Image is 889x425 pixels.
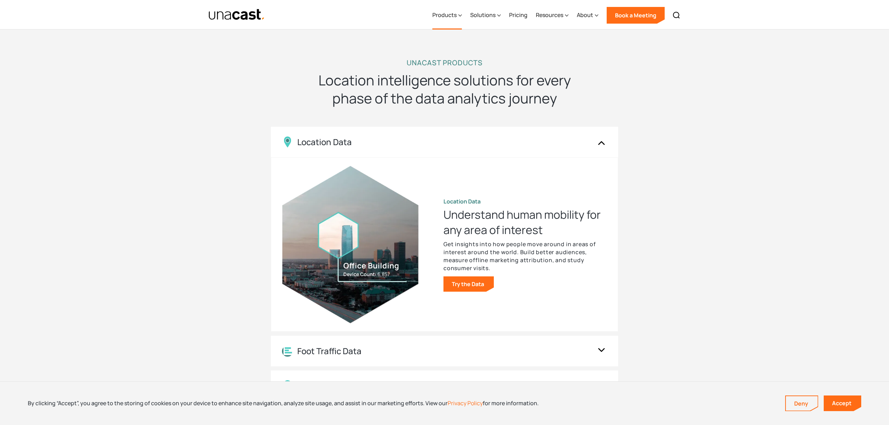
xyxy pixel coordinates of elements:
[607,7,665,24] a: Book a Meeting
[443,276,494,292] a: Try the Data
[208,9,265,21] img: Unacast text logo
[536,11,563,19] div: Resources
[509,1,527,30] a: Pricing
[470,11,496,19] div: Solutions
[577,1,598,30] div: About
[443,198,481,205] strong: Location Data
[208,9,265,21] a: home
[282,380,293,391] img: Location Insights Platform icon
[297,137,352,147] div: Location Data
[407,57,483,68] h2: UNACAST PRODUCTS
[824,395,861,411] a: Accept
[432,1,462,30] div: Products
[536,1,568,30] div: Resources
[282,166,418,323] img: visualization with the image of the city of the Location Data
[306,71,583,107] h2: Location intelligence solutions for every phase of the data analytics journey
[443,240,607,272] p: Get insights into how people move around in areas of interest around the world. Build better audi...
[282,136,293,148] img: Location Data icon
[297,346,362,356] div: Foot Traffic Data
[432,11,457,19] div: Products
[672,11,681,19] img: Search icon
[470,1,501,30] div: Solutions
[577,11,593,19] div: About
[443,207,607,237] h3: Understand human mobility for any area of interest
[297,381,401,391] div: Location Insights Platform
[28,399,539,407] div: By clicking “Accept”, you agree to the storing of cookies on your device to enhance site navigati...
[448,399,483,407] a: Privacy Policy
[786,396,818,411] a: Deny
[282,346,293,357] img: Location Analytics icon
